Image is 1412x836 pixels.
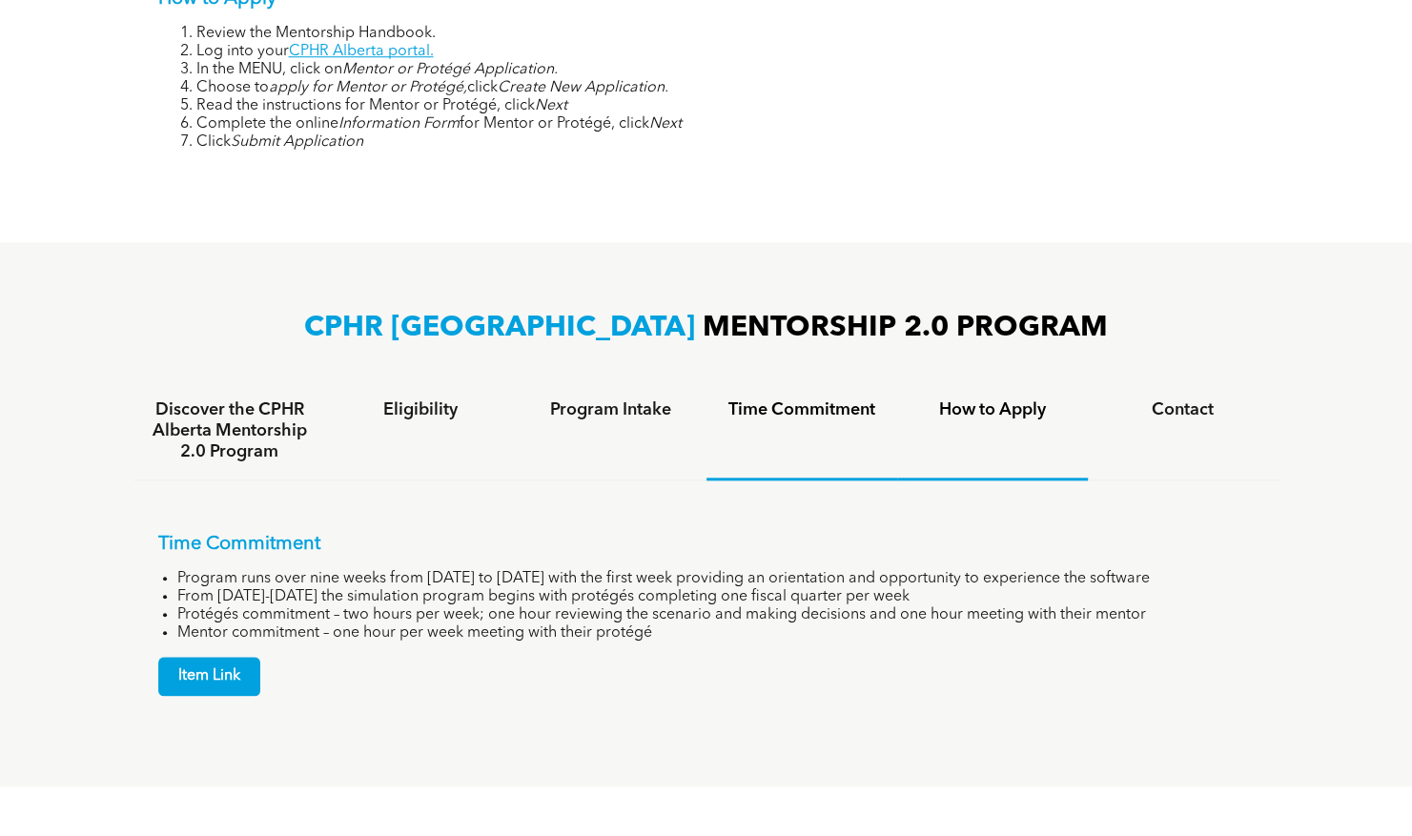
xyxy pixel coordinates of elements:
[914,399,1071,420] h4: How to Apply
[703,314,1108,342] span: MENTORSHIP 2.0 PROGRAM
[342,399,499,420] h4: Eligibility
[342,62,558,77] em: Mentor or Protégé Application.
[498,80,668,95] em: Create New Application.
[152,399,308,462] h4: Discover the CPHR Alberta Mentorship 2.0 Program
[533,399,689,420] h4: Program Intake
[177,624,1255,642] li: Mentor commitment – one hour per week meeting with their protégé
[177,588,1255,606] li: From [DATE]-[DATE] the simulation program begins with protégés completing one fiscal quarter per ...
[196,115,1255,133] li: Complete the online for Mentor or Protégé, click
[269,80,467,95] em: apply for Mentor or Protégé,
[196,133,1255,152] li: Click
[289,44,434,59] a: CPHR Alberta portal.
[196,61,1255,79] li: In the MENU, click on
[724,399,880,420] h4: Time Commitment
[535,98,567,113] em: Next
[196,79,1255,97] li: Choose to click
[196,25,1255,43] li: Review the Mentorship Handbook.
[338,116,460,132] em: Information Form
[1105,399,1261,420] h4: Contact
[649,116,682,132] em: Next
[158,533,1255,556] p: Time Commitment
[177,606,1255,624] li: Protégés commitment – two hours per week; one hour reviewing the scenario and making decisions an...
[196,43,1255,61] li: Log into your
[159,658,259,695] span: Item Link
[304,314,695,342] span: CPHR [GEOGRAPHIC_DATA]
[231,134,363,150] em: Submit Application
[196,97,1255,115] li: Read the instructions for Mentor or Protégé, click
[177,570,1255,588] li: Program runs over nine weeks from [DATE] to [DATE] with the first week providing an orientation a...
